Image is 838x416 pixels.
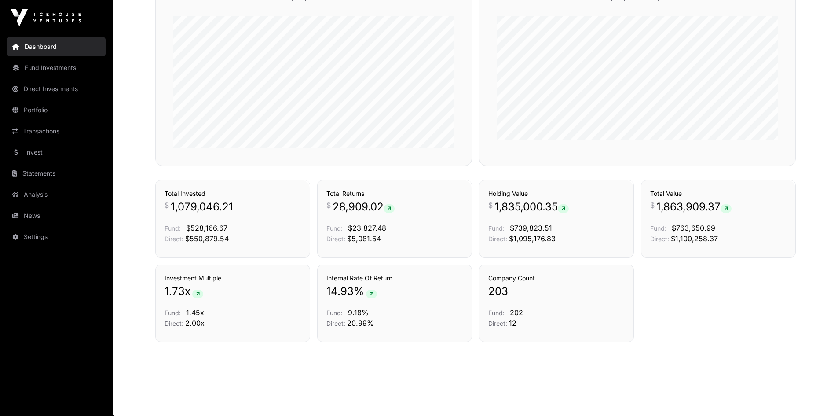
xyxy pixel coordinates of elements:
[185,284,190,298] span: x
[650,189,787,198] h3: Total Value
[11,9,81,26] img: Icehouse Ventures Logo
[488,225,505,232] span: Fund:
[488,274,625,283] h3: Company Count
[510,308,523,317] span: 202
[509,234,556,243] span: $1,095,176.83
[165,309,181,317] span: Fund:
[488,320,507,327] span: Direct:
[333,200,395,214] span: 28,909.02
[326,274,463,283] h3: Internal Rate Of Return
[348,308,369,317] span: 9.18%
[326,235,345,243] span: Direct:
[672,224,715,232] span: $763,650.99
[650,235,669,243] span: Direct:
[7,58,106,77] a: Fund Investments
[165,284,185,298] span: 1.73
[7,100,106,120] a: Portfolio
[650,225,666,232] span: Fund:
[794,374,838,416] iframe: Chat Widget
[326,284,354,298] span: 14.93
[165,320,183,327] span: Direct:
[494,200,569,214] span: 1,835,000.35
[326,189,463,198] h3: Total Returns
[671,234,718,243] span: $1,100,258.37
[347,319,374,328] span: 20.99%
[348,224,386,232] span: $23,827.48
[185,319,205,328] span: 2.00x
[510,224,552,232] span: $739,823.51
[165,189,301,198] h3: Total Invested
[354,284,364,298] span: %
[7,37,106,56] a: Dashboard
[7,206,106,225] a: News
[488,309,505,317] span: Fund:
[7,185,106,204] a: Analysis
[165,225,181,232] span: Fund:
[509,319,516,328] span: 12
[488,235,507,243] span: Direct:
[650,200,655,210] span: $
[488,189,625,198] h3: Holding Value
[656,200,732,214] span: 1,863,909.37
[326,309,343,317] span: Fund:
[185,234,229,243] span: $550,879.54
[186,224,227,232] span: $528,166.67
[165,200,169,210] span: $
[186,308,204,317] span: 1.45x
[488,200,493,210] span: $
[7,164,106,183] a: Statements
[7,227,106,247] a: Settings
[165,274,301,283] h3: Investment Multiple
[488,284,508,298] span: 203
[326,200,331,210] span: $
[165,235,183,243] span: Direct:
[7,121,106,141] a: Transactions
[347,234,381,243] span: $5,081.54
[171,200,233,214] span: 1,079,046.21
[7,143,106,162] a: Invest
[326,225,343,232] span: Fund:
[7,79,106,99] a: Direct Investments
[326,320,345,327] span: Direct:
